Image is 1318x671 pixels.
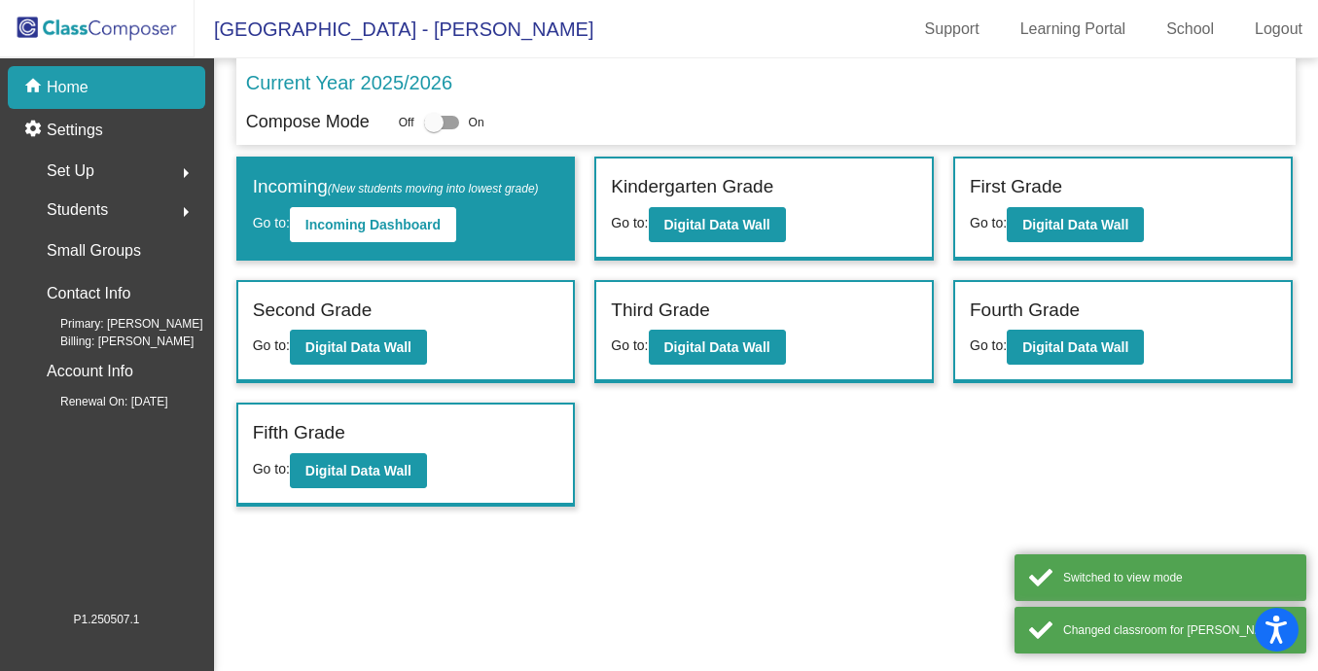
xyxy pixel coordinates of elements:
[611,215,648,230] span: Go to:
[47,76,89,99] p: Home
[1063,569,1292,586] div: Switched to view mode
[246,68,452,97] p: Current Year 2025/2026
[1151,14,1229,45] a: School
[1022,339,1128,355] b: Digital Data Wall
[253,173,539,201] label: Incoming
[1007,330,1144,365] button: Digital Data Wall
[970,337,1007,353] span: Go to:
[253,419,345,447] label: Fifth Grade
[47,196,108,224] span: Students
[649,330,786,365] button: Digital Data Wall
[664,217,770,232] b: Digital Data Wall
[290,330,427,365] button: Digital Data Wall
[47,280,130,307] p: Contact Info
[305,339,411,355] b: Digital Data Wall
[253,337,290,353] span: Go to:
[253,215,290,230] span: Go to:
[47,237,141,265] p: Small Groups
[253,461,290,477] span: Go to:
[23,119,47,142] mat-icon: settings
[611,297,709,325] label: Third Grade
[195,14,593,45] span: [GEOGRAPHIC_DATA] - [PERSON_NAME]
[611,173,773,201] label: Kindergarten Grade
[47,119,103,142] p: Settings
[305,463,411,478] b: Digital Data Wall
[469,114,484,131] span: On
[29,315,203,333] span: Primary: [PERSON_NAME]
[1239,14,1318,45] a: Logout
[611,337,648,353] span: Go to:
[1005,14,1142,45] a: Learning Portal
[399,114,414,131] span: Off
[174,161,197,185] mat-icon: arrow_right
[47,358,133,385] p: Account Info
[328,182,539,195] span: (New students moving into lowest grade)
[664,339,770,355] b: Digital Data Wall
[246,109,370,135] p: Compose Mode
[970,297,1080,325] label: Fourth Grade
[970,215,1007,230] span: Go to:
[23,76,47,99] mat-icon: home
[47,158,94,185] span: Set Up
[1063,621,1292,639] div: Changed classroom for Isaiah
[649,207,786,242] button: Digital Data Wall
[29,333,194,350] span: Billing: [PERSON_NAME]
[174,200,197,224] mat-icon: arrow_right
[1022,217,1128,232] b: Digital Data Wall
[253,297,373,325] label: Second Grade
[970,173,1062,201] label: First Grade
[290,207,456,242] button: Incoming Dashboard
[29,393,167,410] span: Renewal On: [DATE]
[290,453,427,488] button: Digital Data Wall
[909,14,995,45] a: Support
[1007,207,1144,242] button: Digital Data Wall
[305,217,441,232] b: Incoming Dashboard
